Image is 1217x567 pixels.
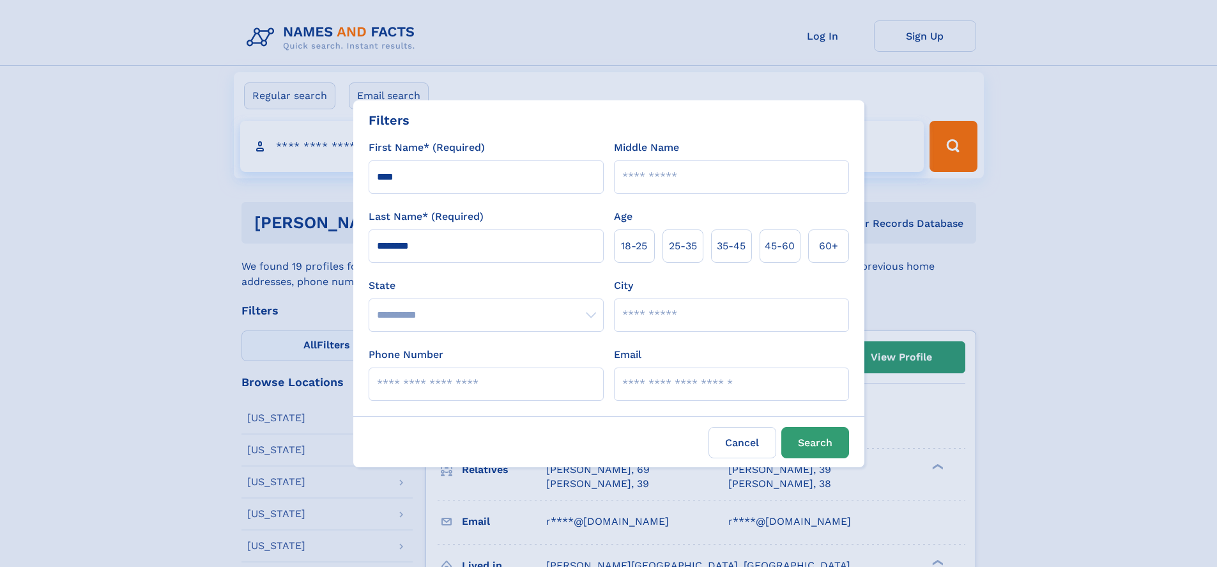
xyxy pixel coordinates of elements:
label: Last Name* (Required) [369,209,484,224]
button: Search [781,427,849,458]
label: First Name* (Required) [369,140,485,155]
label: Email [614,347,641,362]
label: Phone Number [369,347,443,362]
label: Middle Name [614,140,679,155]
span: 35‑45 [717,238,746,254]
label: State [369,278,604,293]
label: City [614,278,633,293]
div: Filters [369,111,409,130]
span: 45‑60 [765,238,795,254]
label: Cancel [708,427,776,458]
span: 60+ [819,238,838,254]
span: 18‑25 [621,238,647,254]
span: 25‑35 [669,238,697,254]
label: Age [614,209,632,224]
